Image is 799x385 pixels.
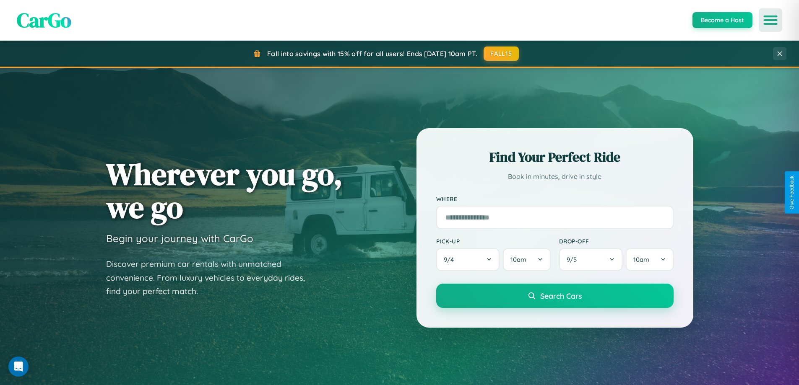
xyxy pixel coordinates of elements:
div: Give Feedback [789,176,795,209]
span: Search Cars [540,291,582,300]
button: Search Cars [436,284,674,308]
span: CarGo [17,6,71,34]
p: Book in minutes, drive in style [436,171,674,183]
span: Fall into savings with 15% off for all users! Ends [DATE] 10am PT. [267,49,477,58]
button: 10am [626,248,673,271]
label: Drop-off [559,238,674,245]
h3: Begin your journey with CarGo [106,232,253,245]
span: 10am [510,256,526,264]
button: 10am [503,248,550,271]
div: Open Intercom Messenger [8,357,29,377]
button: Become a Host [692,12,752,28]
label: Pick-up [436,238,551,245]
span: 10am [633,256,649,264]
span: 9 / 4 [444,256,458,264]
label: Where [436,195,674,202]
button: 9/5 [559,248,623,271]
h2: Find Your Perfect Ride [436,148,674,166]
p: Discover premium car rentals with unmatched convenience. From luxury vehicles to everyday rides, ... [106,257,316,298]
span: 9 / 5 [567,256,581,264]
h1: Wherever you go, we go [106,158,343,224]
button: Open menu [759,8,782,32]
button: 9/4 [436,248,500,271]
button: FALL15 [484,47,519,61]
